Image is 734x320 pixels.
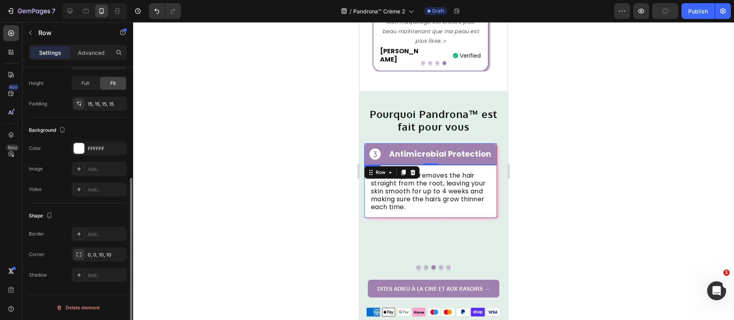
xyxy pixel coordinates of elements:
[81,80,89,87] span: Full
[88,186,125,193] div: Add...
[88,272,125,279] div: Add...
[6,144,19,151] div: Beta
[39,49,61,57] p: Settings
[723,269,730,276] span: 1
[29,125,67,136] div: Background
[29,186,41,193] div: Video
[88,231,125,238] div: Add...
[353,7,405,15] span: Pandrona™ Crème 2
[88,166,125,173] div: Add...
[29,301,127,314] button: Delete element
[29,230,44,238] div: Border
[29,145,41,152] div: Color
[8,84,19,90] div: 450
[707,281,726,300] iframe: Intercom live chat
[681,3,715,19] button: Publish
[56,303,100,313] div: Delete element
[88,101,125,108] div: 15, 15, 15, 15
[29,251,45,258] div: Corner
[350,7,352,15] span: /
[29,211,54,221] div: Shape
[88,145,125,152] div: FFFFFF
[110,80,116,87] span: Fit
[359,22,508,320] iframe: To enrich screen reader interactions, please activate Accessibility in Grammarly extension settings
[29,271,47,279] div: Shadow
[3,3,59,19] button: 7
[88,251,125,258] div: 0, 0, 10, 10
[78,49,105,57] p: Advanced
[29,80,43,87] div: Height
[688,7,708,15] div: Publish
[149,3,181,19] div: Undo/Redo
[29,165,43,172] div: Image
[29,100,47,107] div: Padding
[38,28,105,37] p: Row
[432,7,444,15] span: Draft
[52,6,55,16] p: 7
